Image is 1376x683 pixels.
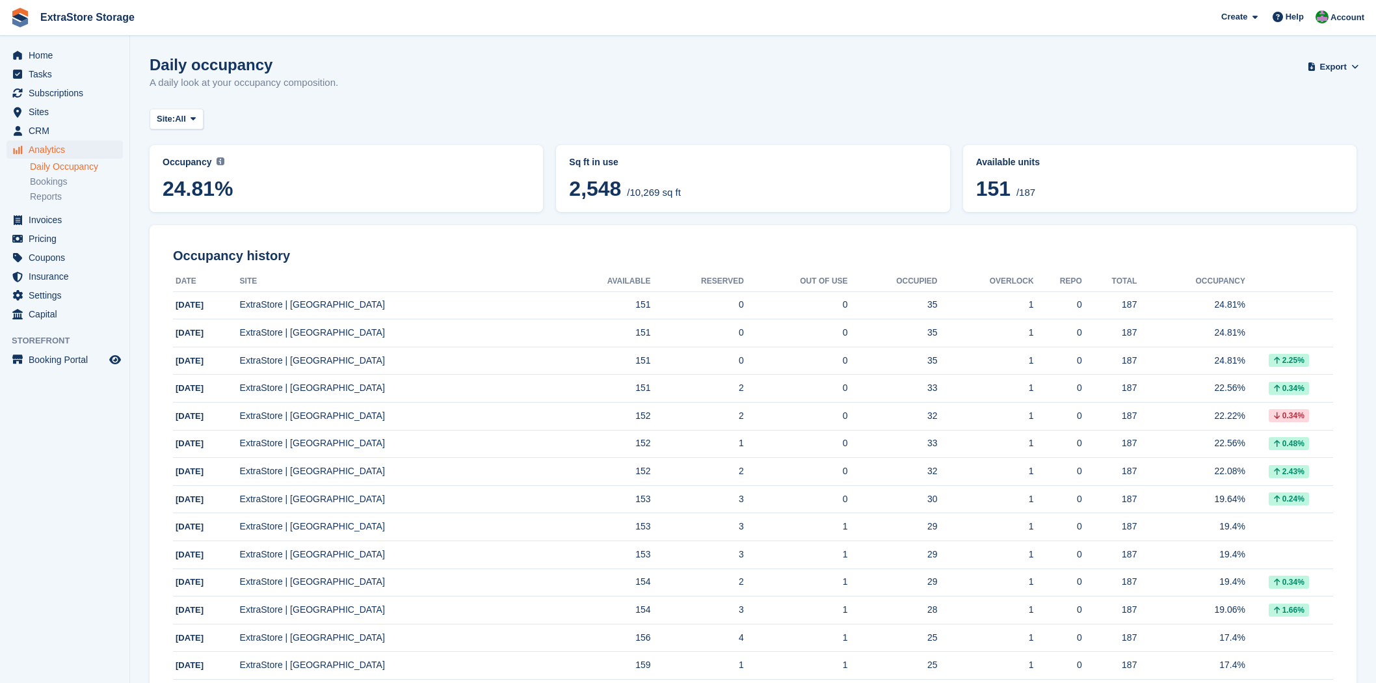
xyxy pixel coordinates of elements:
[651,569,744,596] td: 2
[7,103,123,121] a: menu
[157,113,175,126] span: Site:
[744,271,848,292] th: Out of Use
[240,271,556,292] th: Site
[848,436,938,450] div: 33
[1137,430,1245,458] td: 22.56%
[175,113,186,126] span: All
[651,513,744,541] td: 3
[10,8,30,27] img: stora-icon-8386f47178a22dfd0bd8f6a31ec36ba5ce8667c1dd55bd0f319d3a0aa187defe.svg
[556,624,651,652] td: 156
[240,291,556,319] td: ExtraStore | [GEOGRAPHIC_DATA]
[1137,375,1245,403] td: 22.56%
[7,305,123,323] a: menu
[938,436,1034,450] div: 1
[556,569,651,596] td: 154
[1137,513,1245,541] td: 19.4%
[150,56,338,74] h1: Daily occupancy
[744,485,848,513] td: 0
[29,84,107,102] span: Subscriptions
[1137,652,1245,680] td: 17.4%
[176,660,204,670] span: [DATE]
[1082,375,1137,403] td: 187
[240,458,556,486] td: ExtraStore | [GEOGRAPHIC_DATA]
[1269,492,1309,505] div: 0.24%
[1082,513,1137,541] td: 187
[569,157,618,167] span: Sq ft in use
[651,291,744,319] td: 0
[29,267,107,286] span: Insurance
[1137,271,1245,292] th: Occupancy
[176,300,204,310] span: [DATE]
[1269,354,1309,367] div: 2.25%
[651,624,744,652] td: 4
[1016,187,1035,198] span: /187
[938,464,1034,478] div: 1
[176,356,204,366] span: [DATE]
[1082,624,1137,652] td: 187
[29,230,107,248] span: Pricing
[1034,271,1082,292] th: Repo
[651,319,744,347] td: 0
[556,319,651,347] td: 151
[7,46,123,64] a: menu
[7,248,123,267] a: menu
[556,652,651,680] td: 159
[556,375,651,403] td: 151
[848,520,938,533] div: 29
[556,541,651,569] td: 153
[163,155,530,169] abbr: Current percentage of sq ft occupied
[1330,11,1364,24] span: Account
[744,458,848,486] td: 0
[240,347,556,375] td: ExtraStore | [GEOGRAPHIC_DATA]
[35,7,140,28] a: ExtraStore Storage
[938,658,1034,672] div: 1
[556,403,651,431] td: 152
[29,103,107,121] span: Sites
[1034,436,1082,450] div: 0
[1082,291,1137,319] td: 187
[744,596,848,624] td: 1
[240,375,556,403] td: ExtraStore | [GEOGRAPHIC_DATA]
[556,430,651,458] td: 152
[1034,298,1082,312] div: 0
[1137,624,1245,652] td: 17.4%
[1034,520,1082,533] div: 0
[173,248,1333,263] h2: Occupancy history
[1137,485,1245,513] td: 19.64%
[176,494,204,504] span: [DATE]
[1082,271,1137,292] th: Total
[938,298,1034,312] div: 1
[848,464,938,478] div: 32
[848,354,938,368] div: 35
[848,548,938,561] div: 29
[1137,596,1245,624] td: 19.06%
[29,211,107,229] span: Invoices
[1286,10,1304,23] span: Help
[7,84,123,102] a: menu
[1269,576,1309,589] div: 0.34%
[1082,319,1137,347] td: 187
[848,631,938,645] div: 25
[29,286,107,304] span: Settings
[12,334,129,347] span: Storefront
[176,438,204,448] span: [DATE]
[651,541,744,569] td: 3
[29,122,107,140] span: CRM
[240,319,556,347] td: ExtraStore | [GEOGRAPHIC_DATA]
[848,409,938,423] div: 32
[744,513,848,541] td: 1
[240,541,556,569] td: ExtraStore | [GEOGRAPHIC_DATA]
[651,403,744,431] td: 2
[1082,458,1137,486] td: 187
[556,291,651,319] td: 151
[556,485,651,513] td: 153
[1034,658,1082,672] div: 0
[848,575,938,589] div: 29
[744,291,848,319] td: 0
[627,187,681,198] span: /10,269 sq ft
[176,605,204,615] span: [DATE]
[176,633,204,643] span: [DATE]
[744,569,848,596] td: 1
[1034,381,1082,395] div: 0
[651,430,744,458] td: 1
